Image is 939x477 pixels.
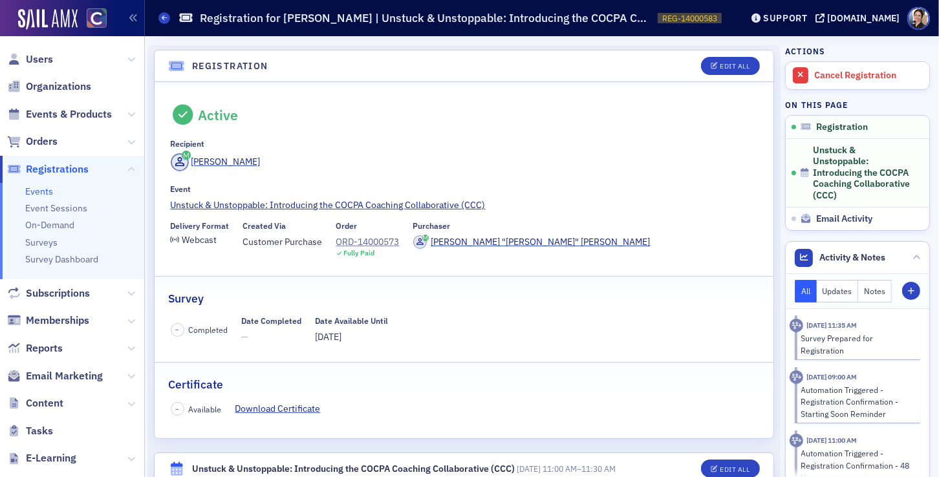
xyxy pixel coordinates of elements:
[795,280,817,302] button: All
[786,62,929,89] a: Cancel Registration
[171,184,191,194] div: Event
[7,52,53,67] a: Users
[336,221,358,231] div: Order
[814,70,923,81] div: Cancel Registration
[25,237,58,248] a: Surveys
[7,396,63,410] a: Content
[806,372,857,381] time: 8/21/2025 09:00 AM
[26,134,58,149] span: Orders
[336,235,400,249] a: ORD-14000573
[26,79,91,94] span: Organizations
[827,12,900,24] div: [DOMAIN_NAME]
[343,249,374,257] div: Fully Paid
[785,99,930,111] h4: On this page
[790,319,803,332] div: Activity
[806,321,857,330] time: 8/21/2025 11:35 AM
[543,463,577,474] time: 11:00 AM
[316,331,342,343] span: [DATE]
[18,9,78,30] img: SailAMX
[7,134,58,149] a: Orders
[7,286,90,301] a: Subscriptions
[413,235,651,249] a: [PERSON_NAME] "[PERSON_NAME]" [PERSON_NAME]
[25,253,98,265] a: Survey Dashboard
[662,13,717,24] span: REG-14000583
[763,12,808,24] div: Support
[431,235,651,249] div: [PERSON_NAME] "[PERSON_NAME]" [PERSON_NAME]
[192,59,268,73] h4: Registration
[907,7,930,30] span: Profile
[171,221,230,231] div: Delivery Format
[316,316,389,326] div: Date Available Until
[243,235,323,249] span: Customer Purchase
[817,280,859,302] button: Updates
[242,330,302,344] span: —
[816,122,868,133] span: Registration
[25,219,74,231] a: On-Demand
[26,52,53,67] span: Users
[801,384,912,419] div: Automation Triggered - Registration Confirmation - Starting Soon Reminder
[7,313,89,328] a: Memberships
[801,332,912,356] div: Survey Prepared for Registration
[235,402,330,416] a: Download Certificate
[7,424,53,438] a: Tasks
[7,451,76,465] a: E-Learning
[806,436,857,445] time: 8/19/2025 11:00 AM
[26,107,112,122] span: Events & Products
[171,198,758,212] a: Unstuck & Unstoppable: Introducing the COCPA Coaching Collaborative (CCC)
[78,8,107,30] a: View Homepage
[7,79,91,94] a: Organizations
[820,251,886,264] span: Activity & Notes
[242,316,302,326] div: Date Completed
[26,424,53,438] span: Tasks
[26,313,89,328] span: Memberships
[175,405,179,414] span: –
[191,155,260,169] div: [PERSON_NAME]
[182,237,217,244] div: Webcast
[7,107,112,122] a: Events & Products
[26,162,89,176] span: Registrations
[7,369,103,383] a: Email Marketing
[87,8,107,28] img: SailAMX
[171,139,205,149] div: Recipient
[175,325,179,334] span: –
[168,290,204,307] h2: Survey
[26,286,90,301] span: Subscriptions
[25,202,87,214] a: Event Sessions
[26,341,63,355] span: Reports
[815,14,904,23] button: [DOMAIN_NAME]
[816,213,872,225] span: Email Activity
[701,57,759,75] button: Edit All
[581,463,616,474] time: 11:30 AM
[26,396,63,410] span: Content
[192,462,515,476] div: Unstuck & Unstoppable: Introducing the COCPA Coaching Collaborative (CCC)
[26,451,76,465] span: E-Learning
[189,403,222,415] span: Available
[813,145,912,202] span: Unstuck & Unstoppable: Introducing the COCPA Coaching Collaborative (CCC)
[25,185,53,197] a: Events
[171,153,261,171] a: [PERSON_NAME]
[189,324,228,335] span: Completed
[413,221,451,231] div: Purchaser
[198,107,238,123] div: Active
[168,376,223,393] h2: Certificate
[720,466,750,473] div: Edit All
[790,370,803,384] div: Activity
[785,45,825,57] h4: Actions
[7,162,89,176] a: Registrations
[517,463,541,474] span: [DATE]
[7,341,63,355] a: Reports
[200,10,651,26] h1: Registration for [PERSON_NAME] | Unstuck & Unstoppable: Introducing the COCPA Coaching Collaborat...
[858,280,892,302] button: Notes
[243,221,286,231] div: Created Via
[790,434,803,447] div: Activity
[26,369,103,383] span: Email Marketing
[517,463,616,474] span: –
[720,63,750,70] div: Edit All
